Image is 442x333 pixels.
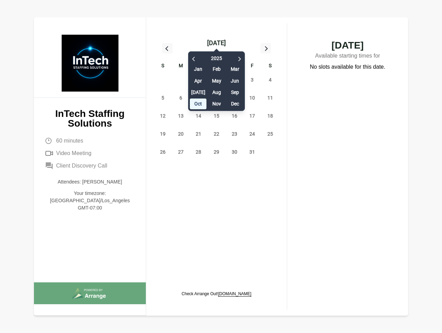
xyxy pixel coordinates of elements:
[230,147,239,157] span: Thursday, October 30, 2025
[158,147,168,157] span: Sunday, October 26, 2025
[158,111,168,121] span: Sunday, October 12, 2025
[176,111,186,121] span: Monday, October 13, 2025
[45,190,135,212] p: Your timezone: [GEOGRAPHIC_DATA]/Los_Angeles GMT-07:00
[158,93,168,103] span: Sunday, October 5, 2025
[265,93,275,103] span: Saturday, October 11, 2025
[56,149,91,157] span: Video Meeting
[301,50,394,63] p: Available starting times for
[207,38,226,48] div: [DATE]
[154,62,172,71] div: S
[265,111,275,121] span: Saturday, October 18, 2025
[176,147,186,157] span: Monday, October 27, 2025
[247,129,257,139] span: Friday, October 24, 2025
[158,129,168,139] span: Sunday, October 19, 2025
[244,62,262,71] div: F
[265,129,275,139] span: Saturday, October 25, 2025
[56,162,107,170] span: Client Discovery Call
[194,147,203,157] span: Tuesday, October 28, 2025
[56,137,83,145] span: 60 minutes
[247,93,257,103] span: Friday, October 10, 2025
[261,62,279,71] div: S
[265,75,275,85] span: Saturday, October 4, 2025
[176,129,186,139] span: Monday, October 20, 2025
[176,93,186,103] span: Monday, October 6, 2025
[45,178,135,186] p: Attendees: [PERSON_NAME]
[301,41,394,50] span: [DATE]
[218,291,251,296] a: [DOMAIN_NAME]
[230,111,239,121] span: Thursday, October 16, 2025
[212,147,221,157] span: Wednesday, October 29, 2025
[45,109,135,128] p: InTech Staffing Solutions
[310,63,386,71] p: No slots available for this date.
[230,129,239,139] span: Thursday, October 23, 2025
[247,147,257,157] span: Friday, October 31, 2025
[194,111,203,121] span: Tuesday, October 14, 2025
[194,129,203,139] span: Tuesday, October 21, 2025
[247,75,257,85] span: Friday, October 3, 2025
[212,111,221,121] span: Wednesday, October 15, 2025
[247,111,257,121] span: Friday, October 17, 2025
[212,129,221,139] span: Wednesday, October 22, 2025
[172,62,190,71] div: M
[182,291,251,297] p: Check Arrange Out!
